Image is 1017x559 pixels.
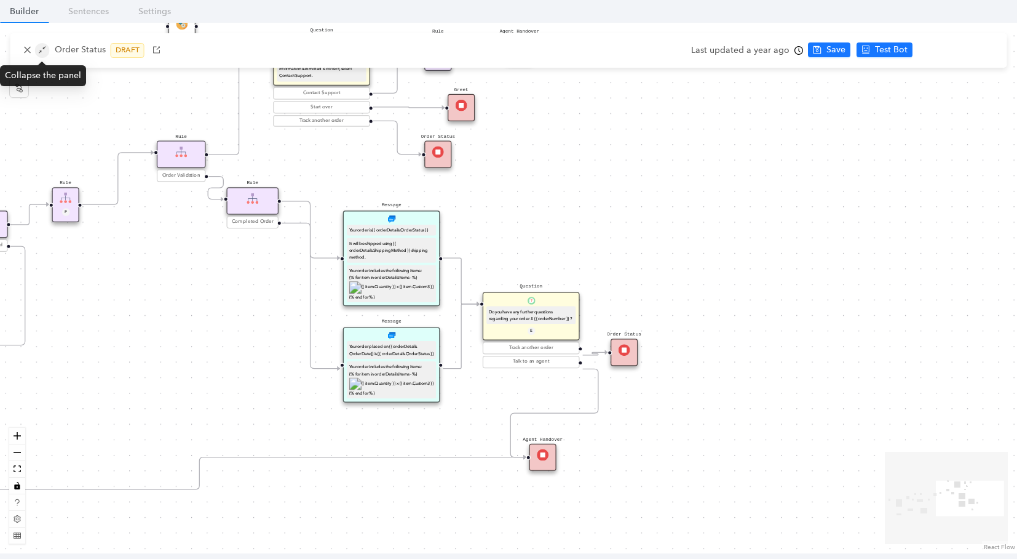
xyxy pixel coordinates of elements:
[857,42,912,57] button: robotTest Bot
[485,344,577,352] div: Track another order
[82,145,154,212] g: Edge from reactflownode_c77b85b1-fec9-45ba-b7a2-ee35f863ee04 to reactflownode_e8a125ad-4280-4bd3-...
[226,187,279,230] div: RuleRuleCompleted Order
[275,103,368,110] div: Start over
[387,215,395,223] img: Message
[794,46,803,55] span: clock-circle
[527,297,535,305] img: Question
[432,146,444,158] img: End
[483,292,580,370] div: QuestionQuestionDo you have any further questions regarding your order # {{ orderNumber }} ?ETrac...
[280,193,339,265] g: Edge from reactflownode_559bb853-26f6-49d2-a629-41af61e98850 to reactflownode_68395185-832f-4b4b-...
[424,141,451,168] div: Order StatusEnd
[157,141,205,183] div: RuleRuleOrder Validation
[111,43,144,58] span: DRAFT
[381,201,401,209] pre: Message
[813,46,821,54] span: save
[9,444,25,461] button: zoom out
[510,361,598,465] g: Edge from reactflownode_8f732e6f-ffbd-42cf-abbb-6d2ed932968f to reactflownode_01469eec-e933-4fee-...
[454,86,469,94] pre: Greet
[232,219,273,226] span: Completed Order
[311,26,333,34] pre: Question
[60,192,71,204] img: Rule
[349,364,434,396] div: {% endfor %}
[349,377,362,390] img: %7B%7Bitem.ImageURL%7D%7D
[861,46,870,54] span: robot
[162,172,200,179] span: Order Validation
[168,12,196,39] div: FlowModule
[362,284,433,291] p: {{ item.Quantity }} x {{ item.Custom3 }}
[875,43,908,57] span: Test Bot
[448,94,475,121] div: GreetEnd
[485,358,577,366] div: Talk to an agent
[387,332,395,340] img: Message
[14,499,21,506] span: question
[14,83,24,93] span: node-index
[349,281,362,294] img: %7B%7Bitem.ImageURL%7D%7D
[373,99,445,115] g: Edge from reactflownode_6642a39b-f3bf-4569-af42-2a3b900bfeb9 to reactflownode_f5b706dd-e79b-4dac-...
[279,52,364,79] div: We couldn't verify your order status with the information you provided. If you feel the informati...
[14,532,21,539] span: table
[208,40,270,163] g: Edge from reactflownode_e8a125ad-4280-4bd3-9110-fdda74c8ff8c to reactflownode_6642a39b-f3bf-4569-...
[275,89,368,97] div: Contact Support
[349,267,434,274] p: Your order includes the following items:
[55,43,106,58] p: Order Status
[349,240,434,260] div: It will be shipped using {{ orderDetails.ShippingMethod }} shipping method.
[349,274,434,281] p: {% for item in orderDetails.Items -%}
[61,208,69,216] div: P
[611,339,638,366] div: Order StatusEnd
[343,327,440,403] div: MessageMessageYour order placed on {{ orderDetails. OrderDate}} is {{ orderDetails.OrderStatus }}...
[826,43,845,57] span: Save
[280,215,339,377] g: Edge from reactflownode_559bb853-26f6-49d2-a629-41af61e98850 to reactflownode_69b57298-72f4-4246-...
[362,380,433,387] p: {{ item.Quantity }} x {{ item.Custom3 }}
[9,494,25,511] button: question
[537,449,548,460] img: End
[247,180,258,187] pre: Rule
[443,250,479,312] g: Edge from reactflownode_68395185-832f-4b4b-961b-9e178faf7873 to reactflownode_8f732e6f-ffbd-42cf-...
[52,187,79,222] div: RuleRuleP
[808,42,850,57] button: saveSave
[349,227,434,233] div: Your order is {{ orderDetails.OrderStatus }}
[529,444,556,471] div: Agent HandoverEnd
[443,296,479,376] g: Edge from reactflownode_69b57298-72f4-4246-a908-55ad1fc19c48 to reactflownode_8f732e6f-ffbd-42cf-...
[349,344,434,357] div: Your order placed on {{ orderDetails. OrderDate}} is {{ orderDetails.OrderStatus }}
[38,46,47,54] span: shrink
[273,36,370,129] div: QuestionQuestionWe couldn't verify your order status with the information you provided. If you fe...
[691,41,803,60] div: Last updated a year ago
[9,478,25,494] button: toggle interactivity
[176,18,188,30] img: FlowModule
[523,436,563,443] pre: Agent Handover
[527,328,535,336] div: E
[373,113,421,162] g: Edge from reactflownode_6642a39b-f3bf-4569-af42-2a3b900bfeb9 to reactflownode_27497eef-48a1-4df2-...
[499,28,539,36] pre: Agent Handover
[520,283,542,290] pre: Question
[9,528,25,544] button: table
[432,28,444,36] pre: Rule
[60,180,71,187] pre: Rule
[456,100,467,111] img: End
[9,428,25,444] button: zoom in
[23,46,32,54] span: close
[489,308,574,322] div: Do you have any further questions regarding your order # {{ orderNumber }} ?
[373,45,421,101] g: Edge from reactflownode_6642a39b-f3bf-4569-af42-2a3b900bfeb9 to reactflownode_0572e34a-11ba-43a1-...
[349,267,434,300] div: {% endfor %}
[349,364,434,371] p: Your order includes the following items:
[343,211,440,306] div: MessageMessageYour order is {{ orderDetails.OrderStatus }}It will be shipped using {{ orderDetail...
[208,169,223,207] g: Edge from reactflownode_e8a125ad-4280-4bd3-9110-fdda74c8ff8c to reactflownode_559bb853-26f6-49d2-...
[381,318,401,325] pre: Message
[175,146,187,158] img: Rule
[607,331,641,339] pre: Order Status
[424,36,451,71] div: RuleRuleP
[349,371,434,377] p: {% for item in orderDetails.Items -%}
[9,461,25,478] button: fit view
[619,344,630,356] img: End
[9,196,49,232] g: Edge from reactflownode_cca92d14-f41a-4baf-8258-b03aa8df728c to reactflownode_c77b85b1-fec9-45ba-...
[247,193,258,204] img: Rule
[583,345,607,363] g: Edge from reactflownode_8f732e6f-ffbd-42cf-abbb-6d2ed932968f to reactflownode_4d9cbddc-2a2e-48ed-...
[14,515,21,523] span: setting
[984,543,1015,551] a: React Flow attribution
[175,133,187,140] pre: Rule
[9,511,25,528] button: setting
[275,117,368,124] div: Track another order
[421,133,456,140] pre: Order Status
